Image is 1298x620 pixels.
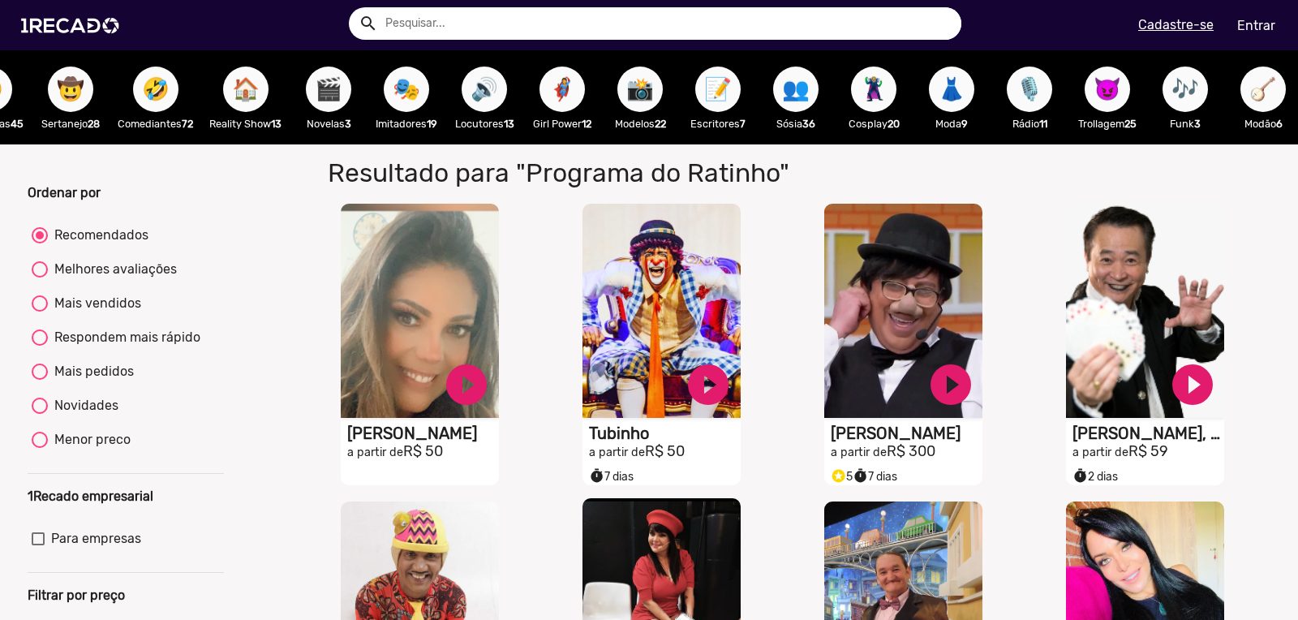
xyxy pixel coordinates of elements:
[232,67,260,112] span: 🏠
[298,116,359,131] p: Novelas
[1124,118,1137,130] b: 25
[853,470,897,484] span: 7 dias
[851,67,896,112] button: 🦹🏼‍♀️
[11,118,24,130] b: 45
[209,116,282,131] p: Reality Show
[48,226,148,245] div: Recomendados
[1085,67,1130,112] button: 😈
[28,489,153,504] b: 1Recado empresarial
[938,67,965,112] span: 👗
[1276,118,1283,130] b: 6
[48,396,118,415] div: Novidades
[961,118,968,130] b: 9
[1249,67,1277,112] span: 🪕
[316,157,936,188] h1: Resultado para "Programa do Ratinho"
[831,424,982,443] h1: [PERSON_NAME]
[1232,116,1294,131] p: Modão
[548,67,576,112] span: 🦸‍♀️
[51,529,141,549] span: Para empresas
[1072,464,1088,484] i: timer
[589,464,604,484] i: timer
[831,446,887,459] small: a partir de
[589,470,634,484] span: 7 dias
[773,67,819,112] button: 👥
[1163,67,1208,112] button: 🎶
[345,118,351,130] b: 3
[802,118,815,130] b: 36
[40,116,101,131] p: Sertanejo
[504,118,514,130] b: 13
[1072,424,1224,443] h1: [PERSON_NAME], O Ilusionista
[1240,67,1286,112] button: 🪕
[48,67,93,112] button: 🤠
[1016,67,1043,112] span: 🎙️
[589,446,645,459] small: a partir de
[359,14,378,33] mat-icon: Example home icon
[353,8,381,37] button: Example home icon
[782,67,810,112] span: 👥
[589,443,741,461] h2: R$ 50
[442,360,491,409] a: play_circle_filled
[48,260,177,279] div: Melhores avaliações
[1066,204,1224,418] video: S1RECADO vídeos dedicados para fãs e empresas
[843,116,905,131] p: Cosplay
[142,67,170,112] span: 🤣
[831,443,982,461] h2: R$ 300
[704,67,732,112] span: 📝
[373,7,961,40] input: Pesquisar...
[1077,116,1138,131] p: Trollagem
[1138,17,1214,32] u: Cadastre-se
[1094,67,1121,112] span: 😈
[765,116,827,131] p: Sósia
[453,116,515,131] p: Locutores
[1072,443,1224,461] h2: R$ 59
[888,118,900,130] b: 20
[1007,67,1052,112] button: 🎙️
[589,424,741,443] h1: Tubinho
[462,67,507,112] button: 🔊
[655,118,666,130] b: 22
[57,67,84,112] span: 🤠
[695,67,741,112] button: 📝
[582,118,591,130] b: 12
[223,67,269,112] button: 🏠
[271,118,282,130] b: 13
[376,116,437,131] p: Imitadores
[28,588,125,603] b: Filtrar por preço
[347,424,499,443] h1: [PERSON_NAME]
[118,116,193,131] p: Comediantes
[48,294,141,313] div: Mais vendidos
[341,204,499,418] video: S1RECADO vídeos dedicados para fãs e empresas
[182,118,193,130] b: 72
[48,362,134,381] div: Mais pedidos
[539,67,585,112] button: 🦸‍♀️
[589,468,604,484] small: timer
[1039,118,1047,130] b: 11
[88,118,100,130] b: 28
[582,204,741,418] video: S1RECADO vídeos dedicados para fãs e empresas
[1072,470,1118,484] span: 2 dias
[609,116,671,131] p: Modelos
[831,464,846,484] i: Selo super talento
[347,446,403,459] small: a partir de
[626,67,654,112] span: 📸
[306,67,351,112] button: 🎬
[831,470,853,484] span: 5
[133,67,178,112] button: 🤣
[315,67,342,112] span: 🎬
[740,118,746,130] b: 7
[1072,446,1128,459] small: a partir de
[617,67,663,112] button: 📸
[687,116,749,131] p: Escritores
[926,360,975,409] a: play_circle_filled
[831,468,846,484] small: stars
[384,67,429,112] button: 🎭
[28,185,101,200] b: Ordenar por
[860,67,888,112] span: 🦹🏼‍♀️
[1072,468,1088,484] small: timer
[48,328,200,347] div: Respondem mais rápido
[393,67,420,112] span: 🎭
[853,468,868,484] small: timer
[921,116,982,131] p: Moda
[48,430,131,450] div: Menor preco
